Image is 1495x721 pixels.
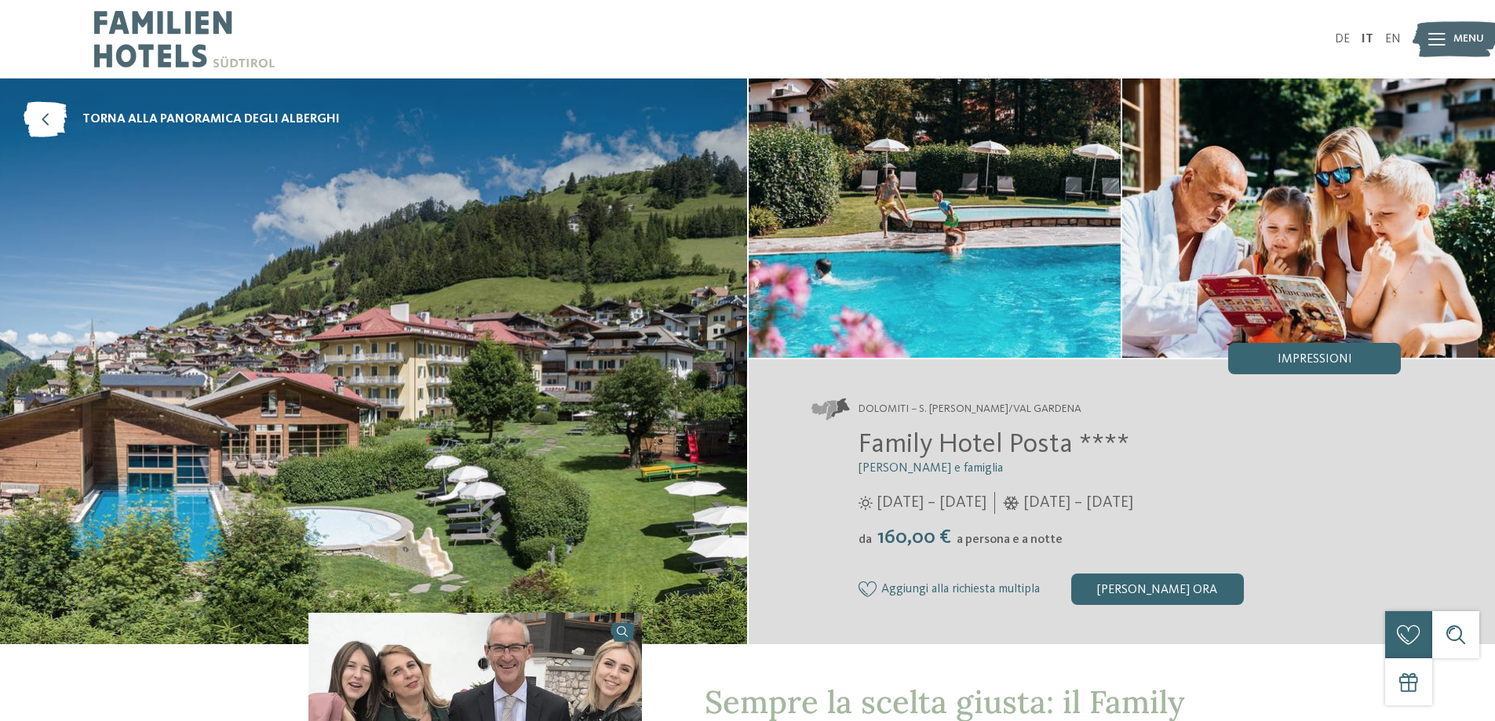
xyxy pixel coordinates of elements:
[859,496,873,510] i: Orari d'apertura estate
[1023,492,1133,514] span: [DATE] – [DATE]
[1003,496,1019,510] i: Orari d'apertura inverno
[873,527,955,548] span: 160,00 €
[859,402,1081,417] span: Dolomiti – S. [PERSON_NAME]/Val Gardena
[1335,33,1350,46] a: DE
[877,492,986,514] span: [DATE] – [DATE]
[881,583,1040,597] span: Aggiungi alla richiesta multipla
[1385,33,1401,46] a: EN
[1453,31,1484,47] span: Menu
[859,462,1003,475] span: [PERSON_NAME] e famiglia
[1362,33,1373,46] a: IT
[957,533,1063,546] span: a persona e a notte
[24,102,340,137] a: torna alla panoramica degli alberghi
[859,533,872,546] span: da
[82,111,340,128] span: torna alla panoramica degli alberghi
[859,431,1129,458] span: Family Hotel Posta ****
[1122,78,1495,358] img: Family hotel in Val Gardena: un luogo speciale
[749,78,1121,358] img: Family hotel in Val Gardena: un luogo speciale
[1071,574,1244,605] div: [PERSON_NAME] ora
[1278,353,1352,366] span: Impressioni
